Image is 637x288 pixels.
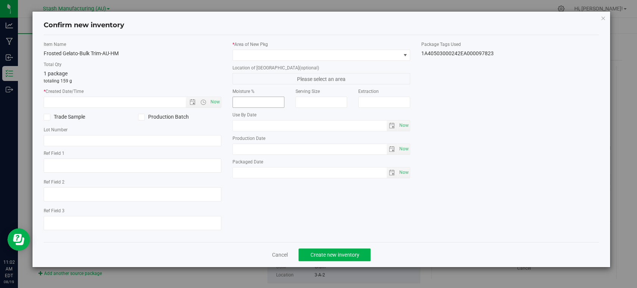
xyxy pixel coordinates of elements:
[299,65,319,71] span: (optional)
[44,150,221,157] label: Ref Field 1
[421,50,599,57] div: 1A40503000242EA000097823
[397,144,410,154] span: select
[44,50,221,57] div: Frosted Gelato-Bulk Trim-AU-HM
[232,112,410,118] label: Use By Date
[398,120,410,131] span: Set Current date
[7,228,30,251] iframe: Resource center
[397,120,410,131] span: select
[387,168,397,178] span: select
[387,120,397,131] span: select
[232,135,410,142] label: Production Date
[232,73,410,84] span: Please select an area
[44,88,221,95] label: Created Date/Time
[186,99,199,105] span: Open the date view
[358,88,410,95] label: Extraction
[299,248,371,261] button: Create new inventory
[310,252,359,258] span: Create new inventory
[272,251,287,259] a: Cancel
[232,41,410,48] label: Area of New Pkg
[398,144,410,154] span: Set Current date
[397,168,410,178] span: select
[138,113,221,121] label: Production Batch
[44,113,127,121] label: Trade Sample
[296,88,347,95] label: Serving Size
[44,21,124,30] h4: Confirm new inventory
[44,41,221,48] label: Item Name
[44,179,221,185] label: Ref Field 2
[421,41,599,48] label: Package Tags Used
[44,71,68,76] span: 1 package
[232,159,410,165] label: Packaged Date
[387,144,397,154] span: select
[44,78,221,84] p: totaling 159 g
[44,126,221,133] label: Lot Number
[232,65,410,71] label: Location of [GEOGRAPHIC_DATA]
[232,88,284,95] label: Moisture %
[398,167,410,178] span: Set Current date
[209,97,222,107] span: Set Current date
[197,99,210,105] span: Open the time view
[44,207,221,214] label: Ref Field 3
[44,61,221,68] label: Total Qty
